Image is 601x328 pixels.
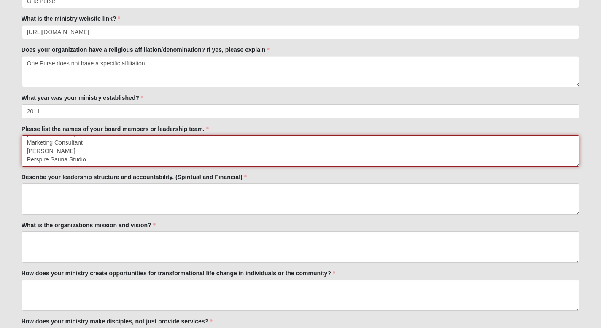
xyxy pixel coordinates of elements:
[22,46,270,54] label: Does your organization have a religious affiliation/denomination? If yes, please explain
[22,317,213,325] label: How does your ministry make disciples, not just provide services?
[22,221,156,229] label: What is the organizations mission and vision?
[22,94,143,102] label: What year was your ministry established?
[22,125,209,133] label: Please list the names of your board members or leadership team.
[22,269,335,277] label: How does your ministry create opportunities for transformational life change in individuals or th...
[22,14,121,23] label: What is the ministry website link?
[22,173,247,181] label: Describe your leadership structure and accountability. (Spiritual and Financial)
